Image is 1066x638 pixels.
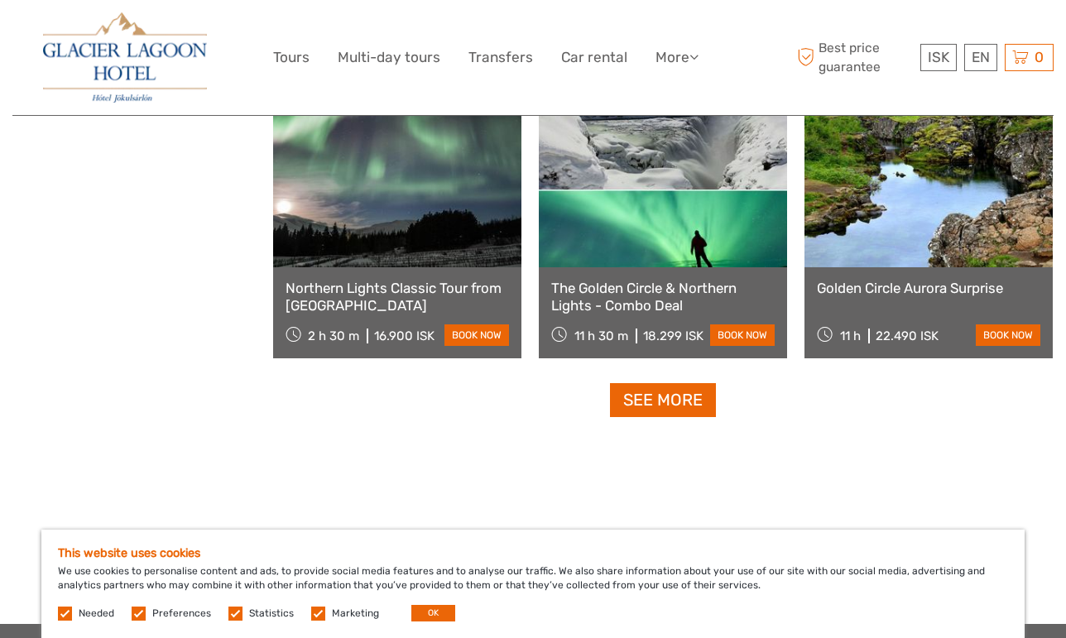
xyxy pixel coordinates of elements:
label: Needed [79,607,114,621]
span: ISK [928,49,949,65]
div: 16.900 ISK [374,329,435,343]
a: Car rental [561,46,627,70]
div: 18.299 ISK [643,329,703,343]
button: Open LiveChat chat widget [190,26,210,46]
div: 22.490 ISK [876,329,939,343]
a: Northern Lights Classic Tour from [GEOGRAPHIC_DATA] [286,280,509,314]
a: More [655,46,699,70]
a: The Golden Circle & Northern Lights - Combo Deal [551,280,775,314]
button: OK [411,605,455,621]
span: 11 h 30 m [574,329,628,343]
span: 11 h [840,329,861,343]
span: Best price guarantee [794,39,917,75]
label: Statistics [249,607,294,621]
img: 2790-86ba44ba-e5e5-4a53-8ab7-28051417b7bc_logo_big.jpg [43,12,207,103]
a: Multi-day tours [338,46,440,70]
div: EN [964,44,997,71]
p: We're away right now. Please check back later! [23,29,187,42]
a: book now [710,324,775,346]
a: book now [444,324,509,346]
h5: This website uses cookies [58,546,1008,560]
div: We use cookies to personalise content and ads, to provide social media features and to analyse ou... [41,530,1025,638]
a: Transfers [468,46,533,70]
a: Golden Circle Aurora Surprise [817,280,1040,296]
a: book now [976,324,1040,346]
label: Preferences [152,607,211,621]
span: 2 h 30 m [308,329,359,343]
span: 0 [1032,49,1046,65]
a: See more [610,383,716,417]
a: Tours [273,46,310,70]
label: Marketing [332,607,379,621]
